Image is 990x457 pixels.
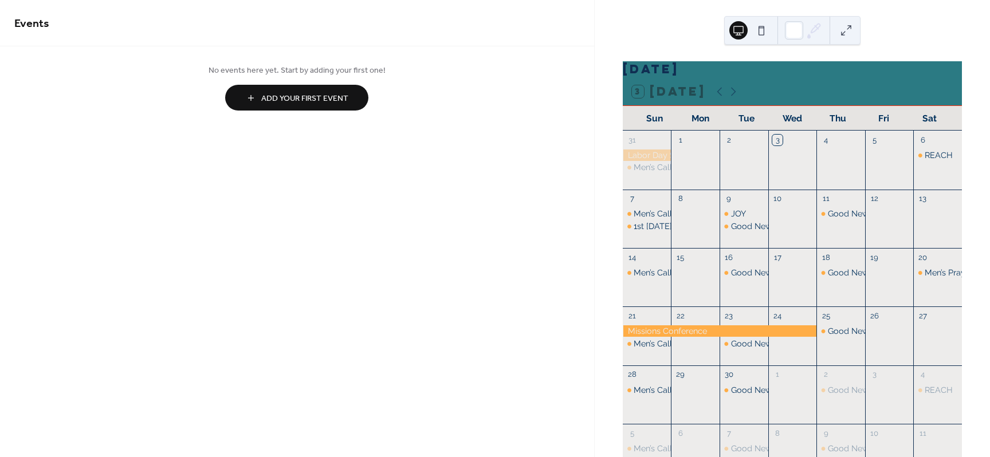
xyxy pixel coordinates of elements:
[627,135,637,145] div: 31
[623,384,671,396] div: Men’s Call to Prayer
[14,13,49,35] span: Events
[869,135,879,145] div: 5
[720,220,768,232] div: Good News Club | Amarillo Collegiate Academy
[632,106,678,131] div: Sun
[634,443,709,454] div: Men’s Call to Prayer
[675,194,686,204] div: 8
[861,106,907,131] div: Fri
[720,384,768,396] div: Good News Club | Amarillo Collegiate Academy
[816,267,865,278] div: Good News Club | Landergrin Elementary
[828,208,983,219] div: Good News Club | [GEOGRAPHIC_DATA]
[869,194,879,204] div: 12
[724,252,734,262] div: 16
[913,267,962,278] div: Men’s Prayer Breakfast
[634,267,709,278] div: Men’s Call to Prayer
[678,106,724,131] div: Mon
[634,384,709,396] div: Men’s Call to Prayer
[828,384,983,396] div: Good News Club | [GEOGRAPHIC_DATA]
[925,149,953,161] div: REACH
[14,65,580,77] span: No events here yet. Start by adding your first one!
[772,194,783,204] div: 10
[816,384,865,396] div: Good News Club | Landergrin Elementary
[918,194,928,204] div: 13
[772,135,783,145] div: 3
[918,311,928,321] div: 27
[828,267,983,278] div: Good News Club | [GEOGRAPHIC_DATA]
[820,428,831,438] div: 9
[869,252,879,262] div: 19
[623,61,962,78] div: [DATE]
[623,208,671,219] div: Men’s Call to Prayer
[731,338,886,349] div: Good News Club | [GEOGRAPHIC_DATA]
[675,369,686,380] div: 29
[675,135,686,145] div: 1
[828,443,983,454] div: Good News Club | [GEOGRAPHIC_DATA]
[724,369,734,380] div: 30
[634,208,709,219] div: Men’s Call to Prayer
[724,135,734,145] div: 2
[627,311,637,321] div: 21
[623,149,671,161] div: Labor Day Services
[724,428,734,438] div: 7
[720,443,768,454] div: Good News Club | Amarillo Collegiate Academy
[820,369,831,380] div: 2
[913,384,962,396] div: REACH
[623,443,671,454] div: Men’s Call to Prayer
[724,194,734,204] div: 9
[816,443,865,454] div: Good News Club | Landergrin Elementary
[724,311,734,321] div: 23
[815,106,861,131] div: Thu
[634,338,709,349] div: Men’s Call to Prayer
[907,106,953,131] div: Sat
[925,384,953,396] div: REACH
[816,325,865,337] div: Good News Club | Landergrin Elementary
[731,267,801,278] div: Good News Club |
[720,267,768,278] div: Good News Club |
[869,369,879,380] div: 3
[828,325,983,337] div: Good News Club | [GEOGRAPHIC_DATA]
[731,208,746,219] div: JOY
[634,220,714,232] div: 1st [DATE] fellowship
[731,220,886,232] div: Good News Club | [GEOGRAPHIC_DATA]
[820,135,831,145] div: 4
[772,311,783,321] div: 24
[623,161,671,173] div: Men’s Call to Prayer
[634,161,709,173] div: Men’s Call to Prayer
[675,428,686,438] div: 6
[772,428,783,438] div: 8
[918,135,928,145] div: 6
[918,369,928,380] div: 4
[816,208,865,219] div: Good News Club | Landergrin Elementary
[627,194,637,204] div: 7
[869,428,879,438] div: 10
[720,338,768,349] div: Good News Club | Amarillo Collegiate Academy
[675,311,686,321] div: 22
[261,93,348,105] span: Add Your First Event
[820,311,831,321] div: 25
[820,194,831,204] div: 11
[772,252,783,262] div: 17
[627,252,637,262] div: 14
[623,338,671,349] div: Men’s Call to Prayer
[869,311,879,321] div: 26
[724,106,769,131] div: Tue
[623,267,671,278] div: Men’s Call to Prayer
[675,252,686,262] div: 15
[627,369,637,380] div: 28
[14,85,580,111] a: Add Your First Event
[720,208,768,219] div: JOY
[913,149,962,161] div: REACH
[820,252,831,262] div: 18
[623,220,671,232] div: 1st Sunday fellowship
[918,252,928,262] div: 20
[769,106,815,131] div: Wed
[918,428,928,438] div: 11
[772,369,783,380] div: 1
[731,443,886,454] div: Good News Club | [GEOGRAPHIC_DATA]
[623,325,816,337] div: Missions Conference
[225,85,368,111] button: Add Your First Event
[627,428,637,438] div: 5
[731,384,886,396] div: Good News Club | [GEOGRAPHIC_DATA]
